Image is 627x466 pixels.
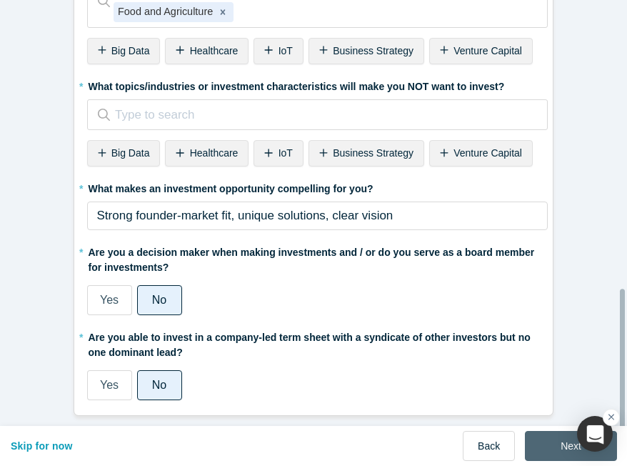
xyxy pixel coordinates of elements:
[87,202,548,230] div: rdw-wrapper
[100,379,119,391] span: Yes
[111,45,150,56] span: Big Data
[254,140,303,167] div: IoT
[190,45,239,56] span: Healthcare
[165,140,249,167] div: Healthcare
[333,45,413,56] span: Business Strategy
[254,38,303,64] div: IoT
[87,177,548,197] label: What makes an investment opportunity compelling for you?
[87,140,161,167] div: Big Data
[100,294,119,306] span: Yes
[87,325,548,360] label: Are you able to invest in a company-led term sheet with a syndicate of other investors but no one...
[97,207,539,235] div: rdw-editor
[279,45,293,56] span: IoT
[114,2,215,22] div: Food and Agriculture
[87,74,548,94] label: What topics/industries or investment characteristics will make you NOT want to invest?
[429,140,533,167] div: Venture Capital
[215,2,234,22] div: Remove Food and Agriculture
[453,45,522,56] span: Venture Capital
[10,431,74,461] button: Skip for now
[429,38,533,64] div: Venture Capital
[152,294,166,306] span: No
[309,38,424,64] div: Business Strategy
[111,147,150,159] span: Big Data
[165,38,249,64] div: Healthcare
[309,140,424,167] div: Business Strategy
[333,147,413,159] span: Business Strategy
[453,147,522,159] span: Venture Capital
[279,147,293,159] span: IoT
[190,147,239,159] span: Healthcare
[152,379,166,391] span: No
[97,209,393,222] span: Strong founder-market fit, unique solutions, clear vision
[463,431,515,461] button: Back
[87,38,161,64] div: Big Data
[87,240,548,275] label: Are you a decision maker when making investments and / or do you serve as a board member for inve...
[525,431,617,461] button: Next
